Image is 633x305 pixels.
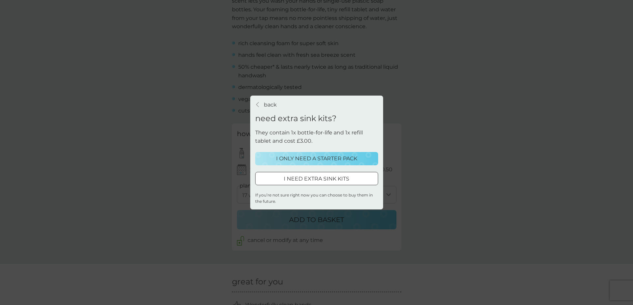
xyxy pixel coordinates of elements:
p: They contain 1x bottle-for-life and 1x refill tablet and cost £3.00. [255,128,378,145]
h2: need extra sink kits? [255,114,337,123]
button: I ONLY NEED A STARTER PACK [255,152,378,165]
p: back [264,101,277,109]
button: I NEED EXTRA SINK KITS [255,172,378,185]
p: I NEED EXTRA SINK KITS [284,175,349,183]
p: If you’re not sure right now you can choose to buy them in the future. [255,192,378,204]
p: I ONLY NEED A STARTER PACK [276,154,357,163]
